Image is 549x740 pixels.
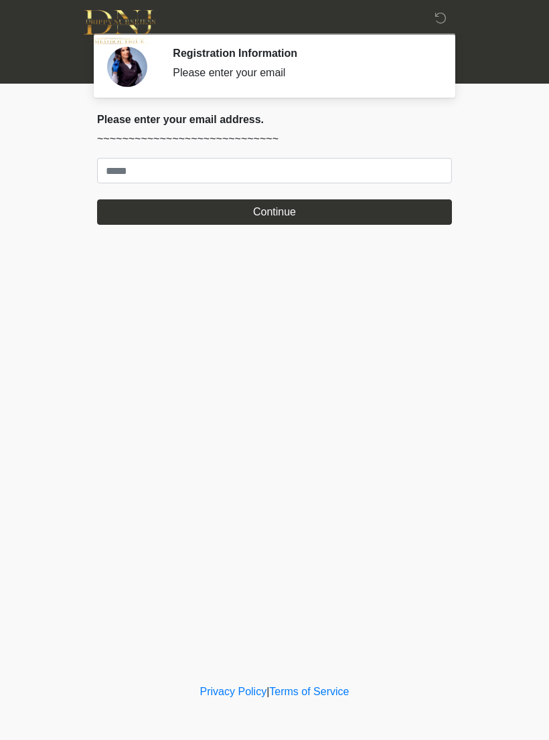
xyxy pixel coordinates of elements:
[84,10,155,44] img: DNJ Med Boutique Logo
[97,113,452,126] h2: Please enter your email address.
[269,686,349,697] a: Terms of Service
[107,47,147,87] img: Agent Avatar
[200,686,267,697] a: Privacy Policy
[173,65,432,81] div: Please enter your email
[97,131,452,147] p: ~~~~~~~~~~~~~~~~~~~~~~~~~~~~~
[97,199,452,225] button: Continue
[266,686,269,697] a: |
